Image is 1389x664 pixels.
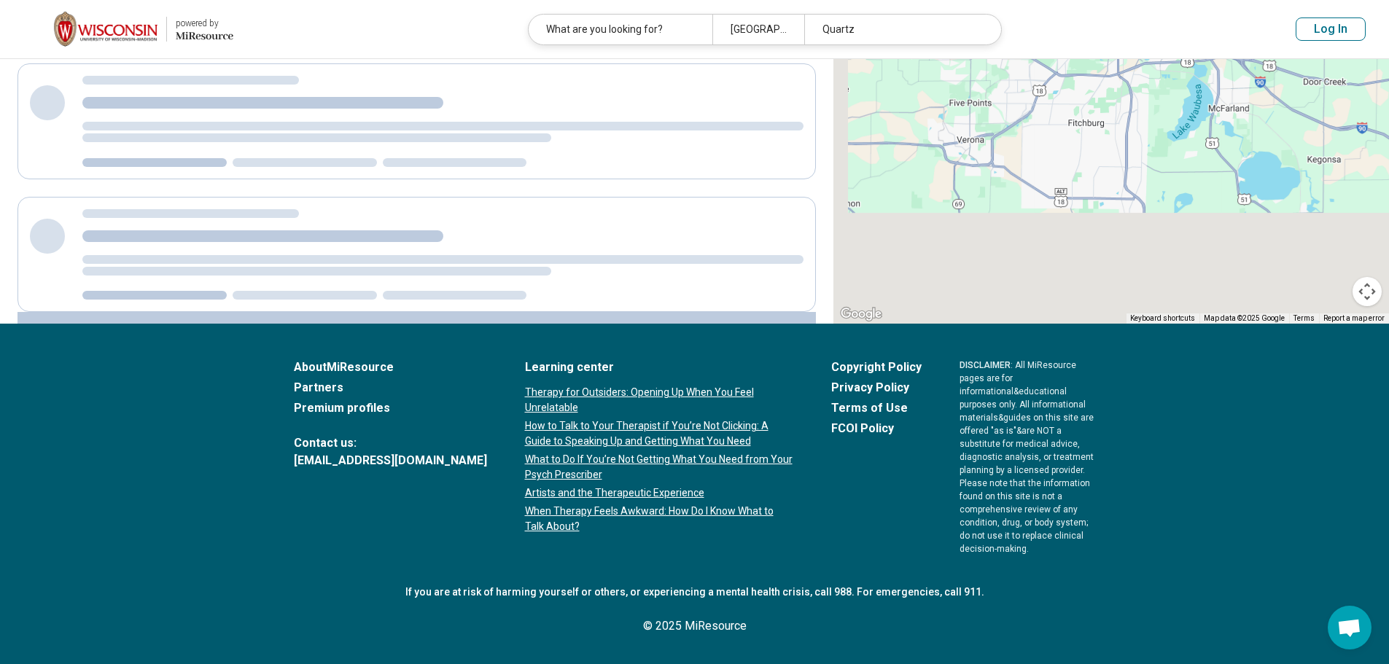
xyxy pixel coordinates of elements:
[837,305,885,324] a: Open this area in Google Maps (opens a new window)
[837,305,885,324] img: Google
[1328,606,1372,649] div: Open chat
[525,359,793,376] a: Learning center
[831,379,922,397] a: Privacy Policy
[831,359,922,376] a: Copyright Policy
[1323,314,1385,322] a: Report a map error
[294,399,487,417] a: Premium profiles
[529,15,712,44] div: What are you looking for?
[294,585,1096,600] p: If you are at risk of harming yourself or others, or experiencing a mental health crisis, call 98...
[294,617,1096,635] p: © 2025 MiResource
[1296,17,1366,41] button: Log In
[1353,277,1382,306] button: Map camera controls
[831,399,922,417] a: Terms of Use
[294,359,487,376] a: AboutMiResource
[525,385,793,415] a: Therapy for Outsiders: Opening Up When You Feel Unrelatable
[804,15,988,44] div: Quartz
[831,420,922,437] a: FCOI Policy
[525,504,793,534] a: When Therapy Feels Awkward: How Do I Know What to Talk About?
[23,12,233,47] a: University of Wisconsin-Madisonpowered by
[525,452,793,483] a: What to Do If You’re Not Getting What You Need from Your Psych Prescriber
[1204,314,1285,322] span: Map data ©2025 Google
[712,15,804,44] div: [GEOGRAPHIC_DATA], [GEOGRAPHIC_DATA]
[176,17,233,30] div: powered by
[1130,313,1195,324] button: Keyboard shortcuts
[294,434,487,452] span: Contact us:
[960,360,1011,370] span: DISCLAIMER
[1293,314,1315,322] a: Terms (opens in new tab)
[294,379,487,397] a: Partners
[960,359,1096,555] p: : All MiResource pages are for informational & educational purposes only. All informational mater...
[525,485,793,501] a: Artists and the Therapeutic Experience
[294,452,487,469] a: [EMAIL_ADDRESS][DOMAIN_NAME]
[525,418,793,449] a: How to Talk to Your Therapist if You’re Not Clicking: A Guide to Speaking Up and Getting What You...
[54,12,157,47] img: University of Wisconsin-Madison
